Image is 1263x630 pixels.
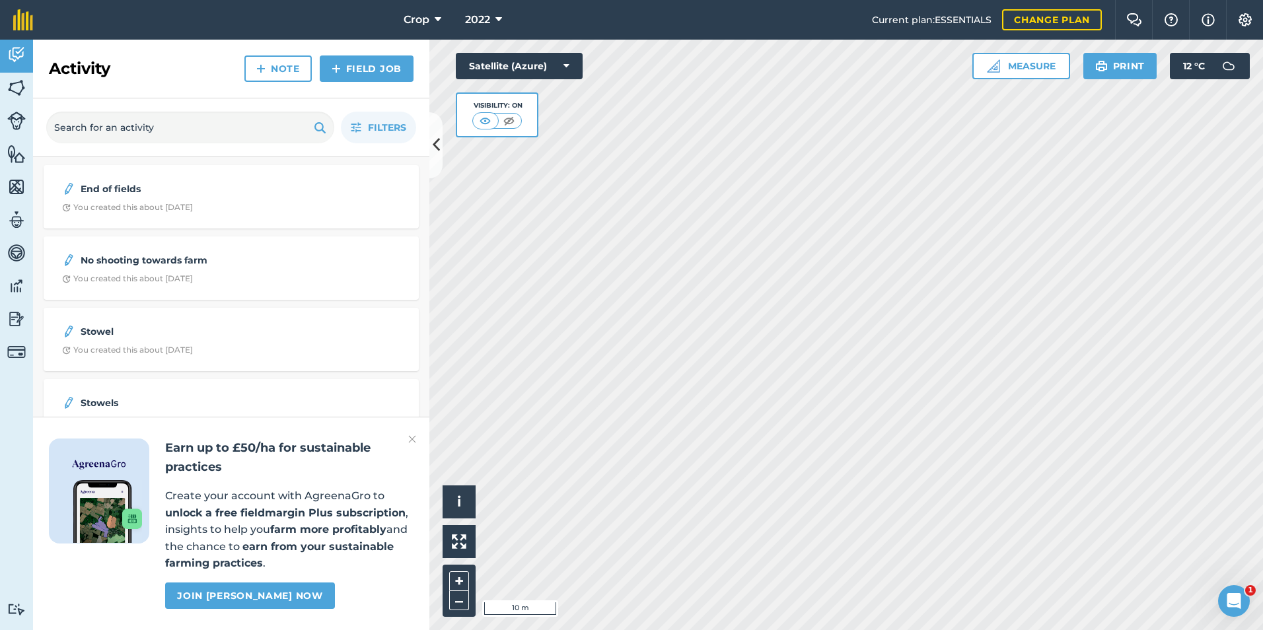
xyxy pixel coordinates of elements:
[81,324,290,339] strong: Stowel
[13,9,33,30] img: fieldmargin Logo
[165,582,334,609] a: Join [PERSON_NAME] now
[408,431,416,447] img: svg+xml;base64,PHN2ZyB4bWxucz0iaHR0cDovL3d3dy53My5vcmcvMjAwMC9zdmciIHdpZHRoPSIyMiIgaGVpZ2h0PSIzMC...
[7,210,26,230] img: svg+xml;base64,PD94bWwgdmVyc2lvbj0iMS4wIiBlbmNvZGluZz0idXRmLTgiPz4KPCEtLSBHZW5lcmF0b3I6IEFkb2JlIE...
[62,275,71,283] img: Clock with arrow pointing clockwise
[62,346,71,355] img: Clock with arrow pointing clockwise
[1170,53,1250,79] button: 12 °C
[457,493,461,510] span: i
[314,120,326,135] img: svg+xml;base64,PHN2ZyB4bWxucz0iaHR0cDovL3d3dy53My5vcmcvMjAwMC9zdmciIHdpZHRoPSIxOSIgaGVpZ2h0PSIyNC...
[62,345,193,355] div: You created this about [DATE]
[1215,53,1242,79] img: svg+xml;base64,PD94bWwgdmVyc2lvbj0iMS4wIiBlbmNvZGluZz0idXRmLTgiPz4KPCEtLSBHZW5lcmF0b3I6IEFkb2JlIE...
[1002,9,1102,30] a: Change plan
[62,273,193,284] div: You created this about [DATE]
[46,112,334,143] input: Search for an activity
[443,485,476,518] button: i
[62,395,75,411] img: svg+xml;base64,PD94bWwgdmVyc2lvbj0iMS4wIiBlbmNvZGluZz0idXRmLTgiPz4KPCEtLSBHZW5lcmF0b3I6IEFkb2JlIE...
[449,591,469,610] button: –
[165,507,406,519] strong: unlock a free fieldmargin Plus subscription
[270,523,386,536] strong: farm more profitably
[7,243,26,263] img: svg+xml;base64,PD94bWwgdmVyc2lvbj0iMS4wIiBlbmNvZGluZz0idXRmLTgiPz4KPCEtLSBHZW5lcmF0b3I6IEFkb2JlIE...
[62,202,193,213] div: You created this about [DATE]
[1202,12,1215,28] img: svg+xml;base64,PHN2ZyB4bWxucz0iaHR0cDovL3d3dy53My5vcmcvMjAwMC9zdmciIHdpZHRoPSIxNyIgaGVpZ2h0PSIxNy...
[7,144,26,164] img: svg+xml;base64,PHN2ZyB4bWxucz0iaHR0cDovL3d3dy53My5vcmcvMjAwMC9zdmciIHdpZHRoPSI1NiIgaGVpZ2h0PSI2MC...
[62,252,75,268] img: svg+xml;base64,PD94bWwgdmVyc2lvbj0iMS4wIiBlbmNvZGluZz0idXRmLTgiPz4KPCEtLSBHZW5lcmF0b3I6IEFkb2JlIE...
[7,78,26,98] img: svg+xml;base64,PHN2ZyB4bWxucz0iaHR0cDovL3d3dy53My5vcmcvMjAwMC9zdmciIHdpZHRoPSI1NiIgaGVpZ2h0PSI2MC...
[7,309,26,329] img: svg+xml;base64,PD94bWwgdmVyc2lvbj0iMS4wIiBlbmNvZGluZz0idXRmLTgiPz4KPCEtLSBHZW5lcmF0b3I6IEFkb2JlIE...
[7,45,26,65] img: svg+xml;base64,PD94bWwgdmVyc2lvbj0iMS4wIiBlbmNvZGluZz0idXRmLTgiPz4KPCEtLSBHZW5lcmF0b3I6IEFkb2JlIE...
[501,114,517,127] img: svg+xml;base64,PHN2ZyB4bWxucz0iaHR0cDovL3d3dy53My5vcmcvMjAwMC9zdmciIHdpZHRoPSI1MCIgaGVpZ2h0PSI0MC...
[1163,13,1179,26] img: A question mark icon
[73,480,142,543] img: Screenshot of the Gro app
[1245,585,1256,596] span: 1
[972,53,1070,79] button: Measure
[465,12,490,28] span: 2022
[341,112,416,143] button: Filters
[1237,13,1253,26] img: A cog icon
[52,173,411,221] a: End of fieldsClock with arrow pointing clockwiseYou created this about [DATE]
[320,55,414,82] a: Field Job
[987,59,1000,73] img: Ruler icon
[49,58,110,79] h2: Activity
[244,55,312,82] a: Note
[1083,53,1157,79] button: Print
[52,316,411,363] a: StowelClock with arrow pointing clockwiseYou created this about [DATE]
[472,100,523,111] div: Visibility: On
[52,387,411,435] a: StowelsClock with arrow pointing clockwiseYou created this about [DATE]
[7,177,26,197] img: svg+xml;base64,PHN2ZyB4bWxucz0iaHR0cDovL3d3dy53My5vcmcvMjAwMC9zdmciIHdpZHRoPSI1NiIgaGVpZ2h0PSI2MC...
[62,324,75,339] img: svg+xml;base64,PD94bWwgdmVyc2lvbj0iMS4wIiBlbmNvZGluZz0idXRmLTgiPz4KPCEtLSBHZW5lcmF0b3I6IEFkb2JlIE...
[165,487,414,572] p: Create your account with AgreenaGro to , insights to help you and the chance to .
[7,276,26,296] img: svg+xml;base64,PD94bWwgdmVyc2lvbj0iMS4wIiBlbmNvZGluZz0idXRmLTgiPz4KPCEtLSBHZW5lcmF0b3I6IEFkb2JlIE...
[7,603,26,615] img: svg+xml;base64,PD94bWwgdmVyc2lvbj0iMS4wIiBlbmNvZGluZz0idXRmLTgiPz4KPCEtLSBHZW5lcmF0b3I6IEFkb2JlIE...
[1183,53,1205,79] span: 12 ° C
[452,534,466,549] img: Four arrows, one pointing top left, one top right, one bottom right and the last bottom left
[456,53,583,79] button: Satellite (Azure)
[165,540,394,570] strong: earn from your sustainable farming practices
[81,182,290,196] strong: End of fields
[165,438,414,477] h2: Earn up to £50/ha for sustainable practices
[404,12,429,28] span: Crop
[52,244,411,292] a: No shooting towards farmClock with arrow pointing clockwiseYou created this about [DATE]
[62,203,71,212] img: Clock with arrow pointing clockwise
[477,114,493,127] img: svg+xml;base64,PHN2ZyB4bWxucz0iaHR0cDovL3d3dy53My5vcmcvMjAwMC9zdmciIHdpZHRoPSI1MCIgaGVpZ2h0PSI0MC...
[332,61,341,77] img: svg+xml;base64,PHN2ZyB4bWxucz0iaHR0cDovL3d3dy53My5vcmcvMjAwMC9zdmciIHdpZHRoPSIxNCIgaGVpZ2h0PSIyNC...
[872,13,992,27] span: Current plan : ESSENTIALS
[62,416,193,427] div: You created this about [DATE]
[1218,585,1250,617] iframe: Intercom live chat
[81,253,290,267] strong: No shooting towards farm
[62,181,75,197] img: svg+xml;base64,PD94bWwgdmVyc2lvbj0iMS4wIiBlbmNvZGluZz0idXRmLTgiPz4KPCEtLSBHZW5lcmF0b3I6IEFkb2JlIE...
[81,396,290,410] strong: Stowels
[7,343,26,361] img: svg+xml;base64,PD94bWwgdmVyc2lvbj0iMS4wIiBlbmNvZGluZz0idXRmLTgiPz4KPCEtLSBHZW5lcmF0b3I6IEFkb2JlIE...
[368,120,406,135] span: Filters
[449,571,469,591] button: +
[1126,13,1142,26] img: Two speech bubbles overlapping with the left bubble in the forefront
[1095,58,1108,74] img: svg+xml;base64,PHN2ZyB4bWxucz0iaHR0cDovL3d3dy53My5vcmcvMjAwMC9zdmciIHdpZHRoPSIxOSIgaGVpZ2h0PSIyNC...
[256,61,266,77] img: svg+xml;base64,PHN2ZyB4bWxucz0iaHR0cDovL3d3dy53My5vcmcvMjAwMC9zdmciIHdpZHRoPSIxNCIgaGVpZ2h0PSIyNC...
[7,112,26,130] img: svg+xml;base64,PD94bWwgdmVyc2lvbj0iMS4wIiBlbmNvZGluZz0idXRmLTgiPz4KPCEtLSBHZW5lcmF0b3I6IEFkb2JlIE...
